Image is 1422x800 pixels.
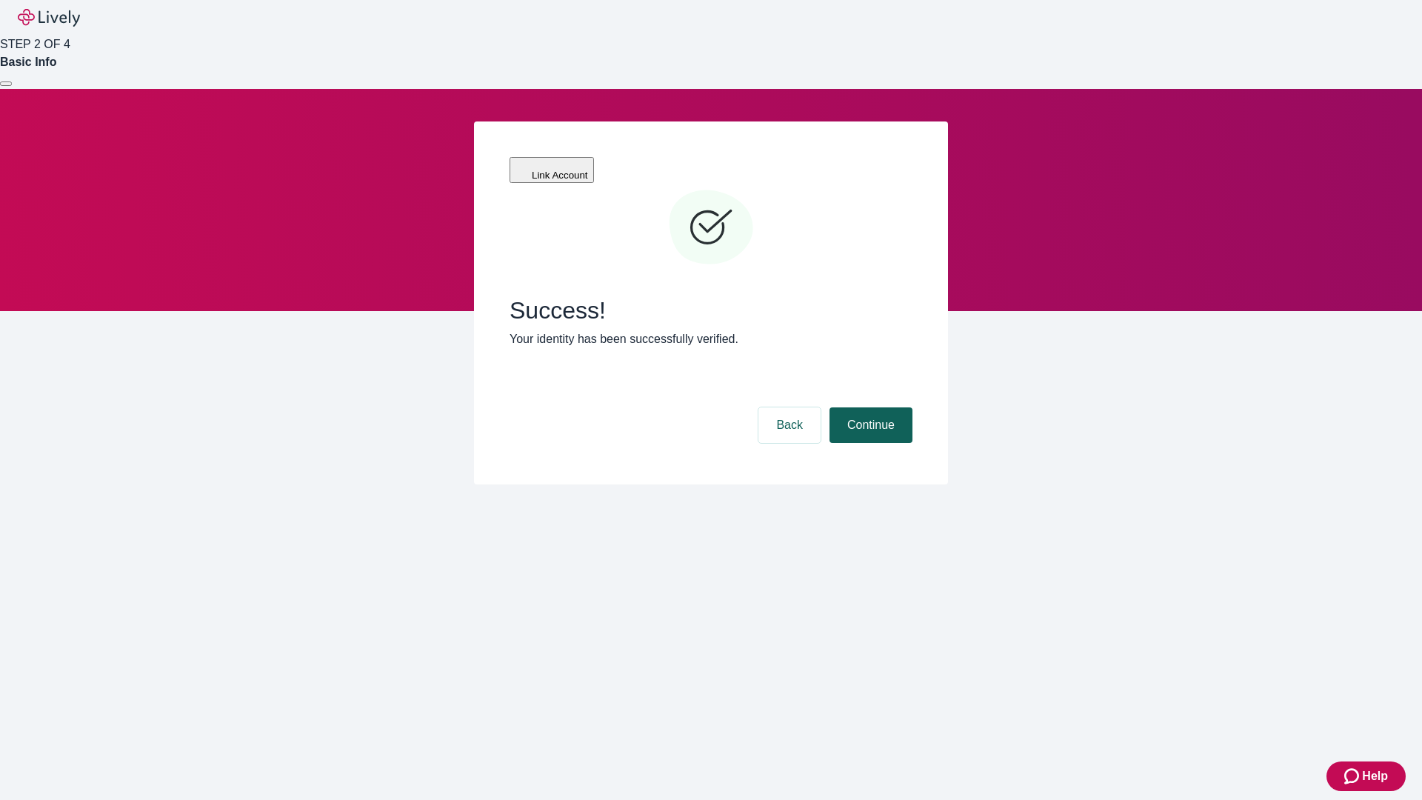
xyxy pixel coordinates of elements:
button: Back [758,407,821,443]
svg: Checkmark icon [667,184,755,273]
img: Lively [18,9,80,27]
button: Continue [829,407,912,443]
span: Success! [510,296,912,324]
button: Zendesk support iconHelp [1326,761,1406,791]
span: Help [1362,767,1388,785]
svg: Zendesk support icon [1344,767,1362,785]
p: Your identity has been successfully verified. [510,330,912,348]
button: Link Account [510,157,594,183]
